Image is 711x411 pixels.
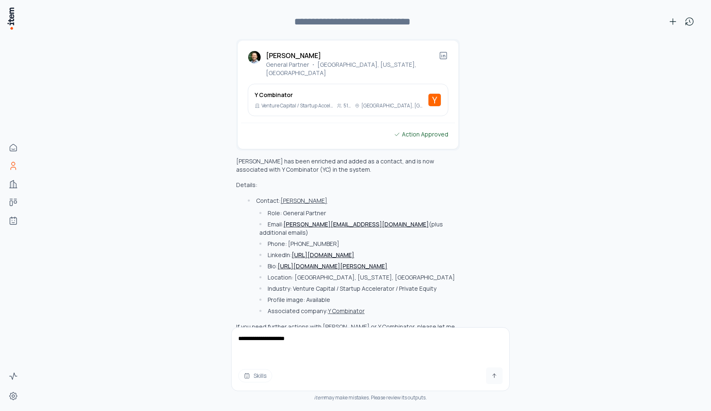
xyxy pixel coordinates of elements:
[236,323,460,339] p: If you need further actions with [PERSON_NAME] or Y Combinator, please let me know.
[257,262,460,270] li: Bio:
[283,220,429,228] a: [PERSON_NAME][EMAIL_ADDRESS][DOMAIN_NAME]
[261,102,334,109] p: Venture Capital / Startup Accelerator / Private Equity
[236,181,460,189] p: Details:
[5,388,22,404] a: Settings
[292,251,354,259] a: [URL][DOMAIN_NAME]
[278,262,387,270] a: [URL][DOMAIN_NAME][PERSON_NAME]
[361,102,425,109] p: [GEOGRAPHIC_DATA], [GEOGRAPHIC_DATA]
[257,273,460,282] li: Location: [GEOGRAPHIC_DATA], [US_STATE], [GEOGRAPHIC_DATA]
[248,51,261,64] img: Jon Xu
[428,93,441,107] img: Y Combinator
[236,157,460,174] p: [PERSON_NAME] has been enriched and added as a contact, and is now associated with Y Combinator (...
[266,61,438,77] p: General Partner ・ [GEOGRAPHIC_DATA], [US_STATE], [GEOGRAPHIC_DATA]
[7,7,15,30] img: Item Brain Logo
[5,139,22,156] a: Home
[394,130,448,139] div: Action Approved
[5,176,22,192] a: Companies
[257,307,460,315] li: Associated company:
[257,220,460,237] li: Email: (plus additional emails)
[257,251,460,259] li: LinkedIn:
[266,51,438,61] h2: [PERSON_NAME]
[257,240,460,248] li: Phone: [PHONE_NUMBER]
[314,394,324,401] i: item
[328,307,365,315] button: Y Combinator
[5,158,22,174] a: People
[5,368,22,384] a: Activity
[231,394,510,401] div: may make mistakes. Please review its outputs.
[5,212,22,229] a: Agents
[281,197,327,205] button: [PERSON_NAME]
[665,13,681,30] button: New conversation
[486,367,503,384] button: Send message
[254,372,267,380] span: Skills
[255,91,425,99] h3: Y Combinator
[238,369,272,382] button: Skills
[681,13,698,30] button: View history
[257,209,460,217] li: Role: General Partner
[257,285,460,293] li: Industry: Venture Capital / Startup Accelerator / Private Equity
[343,102,351,109] p: 51-200
[5,194,22,211] a: Deals
[246,197,460,316] li: Contact:
[257,296,460,304] li: Profile image: Available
